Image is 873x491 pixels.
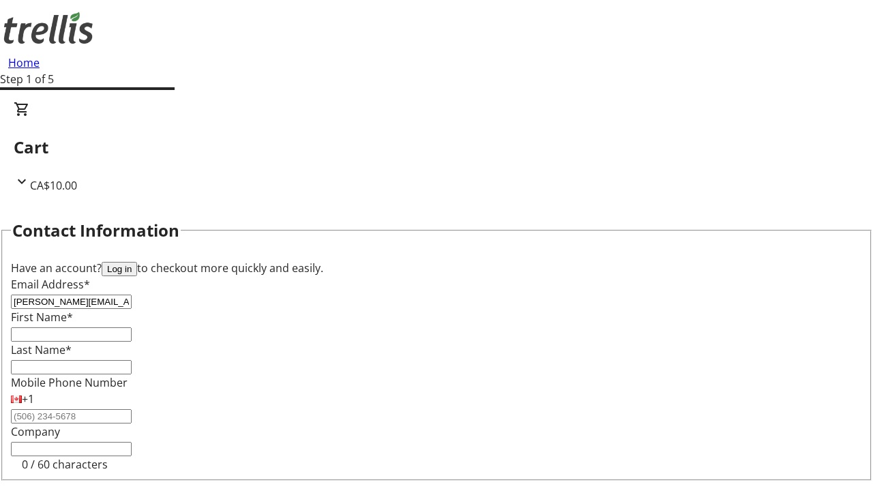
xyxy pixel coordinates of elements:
[11,375,128,390] label: Mobile Phone Number
[11,277,90,292] label: Email Address*
[11,424,60,439] label: Company
[11,409,132,423] input: (506) 234-5678
[11,260,862,276] div: Have an account? to checkout more quickly and easily.
[14,135,859,160] h2: Cart
[30,178,77,193] span: CA$10.00
[102,262,137,276] button: Log in
[12,218,179,243] h2: Contact Information
[11,342,72,357] label: Last Name*
[22,457,108,472] tr-character-limit: 0 / 60 characters
[14,101,859,194] div: CartCA$10.00
[11,310,73,325] label: First Name*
